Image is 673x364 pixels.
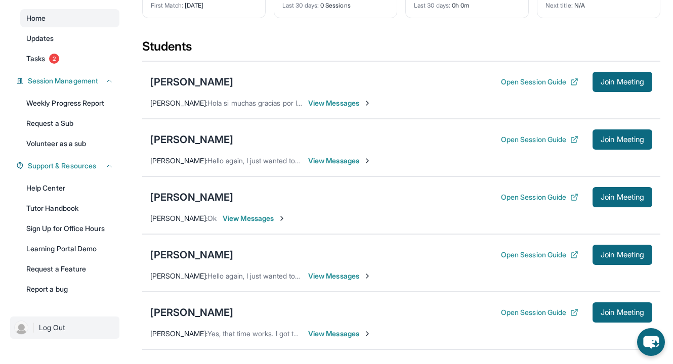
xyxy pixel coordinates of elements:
span: View Messages [223,213,286,223]
a: Tasks2 [20,50,119,68]
button: Support & Resources [24,161,113,171]
span: View Messages [308,156,371,166]
span: Join Meeting [601,194,644,200]
span: [PERSON_NAME] : [150,214,207,222]
a: Request a Feature [20,260,119,278]
button: chat-button [637,328,665,356]
span: Tasks [26,54,45,64]
span: [PERSON_NAME] : [150,99,207,107]
img: user-img [14,321,28,335]
span: View Messages [308,98,371,108]
span: Last 30 days : [282,2,319,9]
span: Session Management [28,76,98,86]
span: Join Meeting [601,136,644,143]
button: Join Meeting [593,72,652,92]
a: Sign Up for Office Hours [20,219,119,238]
img: Chevron-Right [363,99,371,107]
img: Chevron-Right [363,330,371,338]
a: |Log Out [10,316,119,339]
button: Session Management [24,76,113,86]
a: Updates [20,29,119,48]
div: [PERSON_NAME] [150,132,233,147]
span: Join Meeting [601,79,644,85]
span: Last 30 days : [414,2,450,9]
a: Weekly Progress Report [20,94,119,112]
a: Help Center [20,179,119,197]
a: Request a Sub [20,114,119,132]
button: Join Meeting [593,187,652,207]
a: Tutor Handbook [20,199,119,217]
span: Hola si muchas gracias por la información esperamos su respuesta [207,99,421,107]
button: Open Session Guide [501,134,578,145]
span: [PERSON_NAME] : [150,329,207,338]
a: Volunteer as a sub [20,134,119,153]
img: Chevron-Right [363,272,371,280]
img: Chevron-Right [278,214,286,222]
span: [PERSON_NAME] : [150,156,207,165]
span: First Match : [151,2,183,9]
div: [PERSON_NAME] [150,190,233,204]
span: Next title : [545,2,573,9]
span: Log Out [39,323,65,333]
span: Ok [207,214,217,222]
button: Join Meeting [593,245,652,265]
span: Join Meeting [601,252,644,258]
a: Home [20,9,119,27]
a: Report a bug [20,280,119,298]
span: View Messages [308,329,371,339]
button: Join Meeting [593,129,652,150]
span: Updates [26,33,54,43]
div: Students [142,38,660,61]
button: Join Meeting [593,302,652,323]
img: Chevron-Right [363,157,371,165]
span: Join Meeting [601,309,644,315]
span: [PERSON_NAME] : [150,271,207,280]
span: Yes, that time works. I got the instructions to log on, so I’ll work with her on it this weekend. [207,329,499,338]
button: Open Session Guide [501,250,578,260]
button: Open Session Guide [501,77,578,87]
button: Open Session Guide [501,307,578,317]
a: Learning Portal Demo [20,240,119,258]
span: 2 [49,54,59,64]
button: Open Session Guide [501,192,578,202]
span: View Messages [308,271,371,281]
span: Home [26,13,46,23]
div: [PERSON_NAME] [150,305,233,320]
div: [PERSON_NAME] [150,248,233,262]
span: Support & Resources [28,161,96,171]
span: | [32,322,35,334]
div: [PERSON_NAME] [150,75,233,89]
